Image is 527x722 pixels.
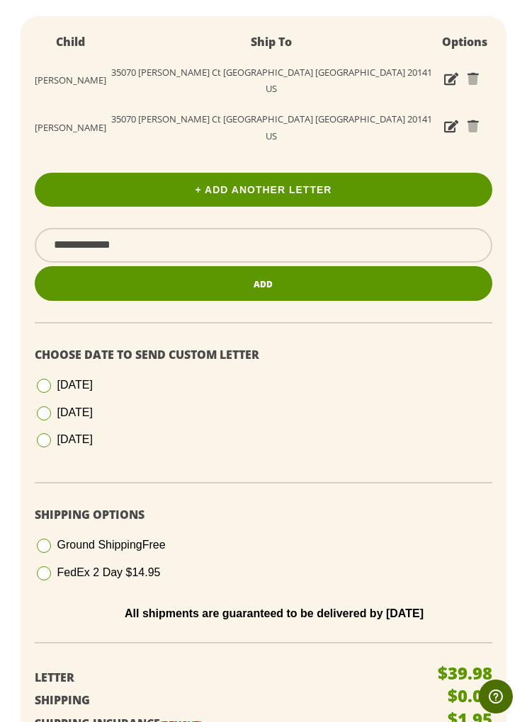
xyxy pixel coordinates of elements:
[35,667,416,688] p: Letter
[57,406,93,418] span: [DATE]
[437,27,492,57] th: Options
[438,665,492,682] p: $39.98
[35,173,493,207] a: + Add Another Letter
[35,57,106,105] td: [PERSON_NAME]
[57,566,161,578] span: FedEx 2 Day $14.95
[35,104,106,151] td: [PERSON_NAME]
[254,278,273,290] span: Add
[57,539,166,551] span: Ground Shipping
[35,345,493,365] p: Choose Date To Send Custom Letter
[106,104,438,151] td: 35070 [PERSON_NAME] Ct [GEOGRAPHIC_DATA] [GEOGRAPHIC_DATA] 20141 US
[56,607,493,620] p: All shipments are guaranteed to be delivered by [DATE]
[35,505,493,525] p: Shipping Options
[142,539,166,551] span: Free
[35,27,106,57] th: Child
[448,687,492,704] p: $0.00
[57,379,93,391] span: [DATE]
[106,27,438,57] th: Ship To
[479,680,513,715] iframe: Opens a widget where you can find more information
[35,690,416,711] p: Shipping
[106,57,438,105] td: 35070 [PERSON_NAME] Ct [GEOGRAPHIC_DATA] [GEOGRAPHIC_DATA] 20141 US
[57,433,93,445] span: [DATE]
[35,266,493,301] button: Add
